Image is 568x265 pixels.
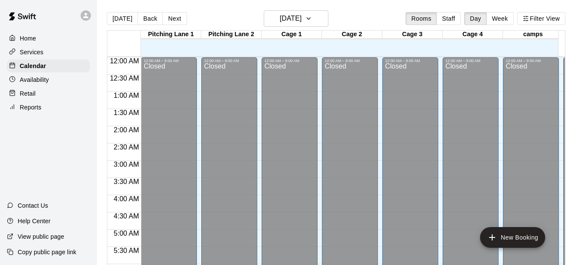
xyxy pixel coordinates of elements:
span: 4:00 AM [112,195,141,203]
span: 2:00 AM [112,126,141,134]
span: 2:30 AM [112,143,141,151]
a: Reports [7,101,90,114]
div: 12:00 AM – 9:00 AM [204,59,255,63]
div: 12:00 AM – 9:00 AM [385,59,436,63]
button: Staff [437,12,461,25]
a: Calendar [7,59,90,72]
a: Availability [7,73,90,86]
button: Next [162,12,187,25]
div: Cage 3 [382,31,443,39]
div: 12:00 AM – 9:00 AM [264,59,315,63]
a: Home [7,32,90,45]
button: Back [137,12,163,25]
button: [DATE] [107,12,138,25]
span: 12:30 AM [108,75,141,82]
div: Cage 1 [262,31,322,39]
h6: [DATE] [280,12,302,25]
span: 1:30 AM [112,109,141,116]
p: Retail [20,89,36,98]
div: camps [503,31,563,39]
button: Day [464,12,487,25]
p: Contact Us [18,201,48,210]
span: 3:30 AM [112,178,141,185]
span: 5:30 AM [112,247,141,254]
div: Pitching Lane 1 [141,31,201,39]
div: 12:00 AM – 9:00 AM [506,59,556,63]
span: 12:00 AM [108,57,141,65]
span: 1:00 AM [112,92,141,99]
p: View public page [18,232,64,241]
div: 12:00 AM – 9:00 AM [144,59,194,63]
span: 5:00 AM [112,230,141,237]
div: 12:00 AM – 9:00 AM [445,59,496,63]
p: Copy public page link [18,248,76,256]
span: 4:30 AM [112,212,141,220]
button: Rooms [406,12,437,25]
div: Cage 4 [443,31,503,39]
button: [DATE] [264,10,328,27]
p: Services [20,48,44,56]
p: Availability [20,75,49,84]
p: Help Center [18,217,50,225]
div: Cage 2 [322,31,382,39]
button: Filter View [517,12,565,25]
a: Services [7,46,90,59]
a: Retail [7,87,90,100]
button: add [480,227,545,248]
div: 12:00 AM – 9:00 AM [325,59,375,63]
span: 3:00 AM [112,161,141,168]
p: Reports [20,103,41,112]
p: Calendar [20,62,46,70]
button: Week [487,12,514,25]
p: Home [20,34,36,43]
div: Pitching Lane 2 [201,31,262,39]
